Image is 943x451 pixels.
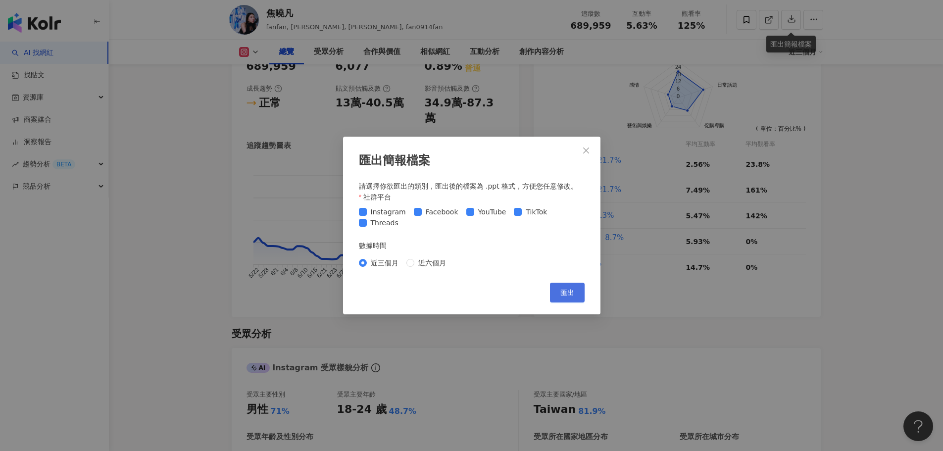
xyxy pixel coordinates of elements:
span: Instagram [367,206,410,217]
label: 社群平台 [359,192,398,202]
span: TikTok [522,206,551,217]
span: YouTube [474,206,510,217]
button: 匯出 [550,283,585,302]
span: 近六個月 [414,257,450,268]
button: Close [576,141,596,160]
span: 近三個月 [367,257,402,268]
div: 匯出簡報檔案 [359,152,585,169]
span: Threads [367,217,402,228]
span: close [582,147,590,154]
label: 數據時間 [359,240,394,251]
span: Facebook [422,206,462,217]
span: 匯出 [560,289,574,297]
div: 請選擇你欲匯出的類別，匯出後的檔案為 .ppt 格式，方便您任意修改。 [359,181,585,192]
